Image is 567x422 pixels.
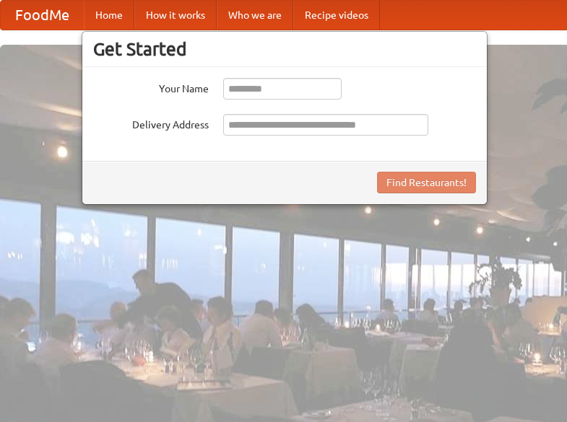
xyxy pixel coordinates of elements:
[134,1,217,30] a: How it works
[93,38,476,60] h3: Get Started
[377,172,476,193] button: Find Restaurants!
[217,1,293,30] a: Who we are
[84,1,134,30] a: Home
[1,1,84,30] a: FoodMe
[93,78,209,96] label: Your Name
[293,1,380,30] a: Recipe videos
[93,114,209,132] label: Delivery Address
